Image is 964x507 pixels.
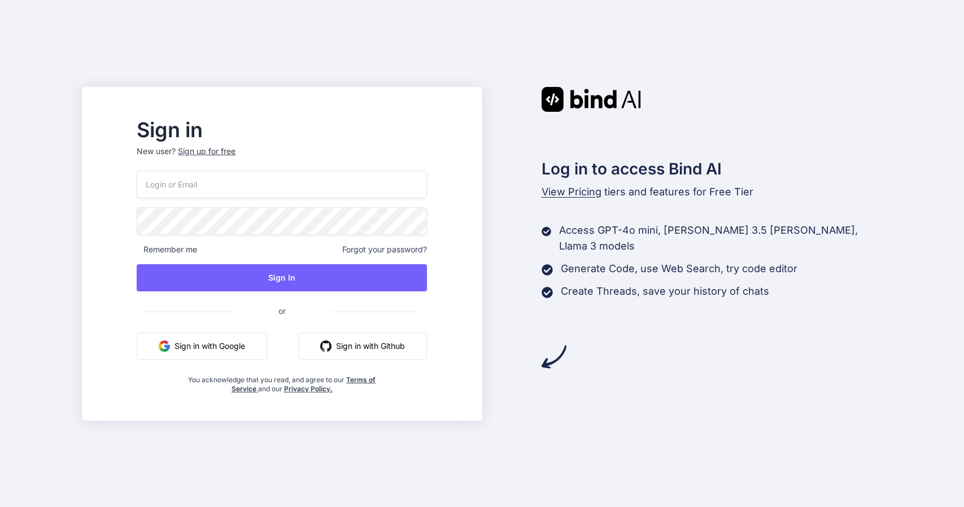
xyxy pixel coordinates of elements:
span: Forgot your password? [342,244,427,255]
p: Create Threads, save your history of chats [561,283,769,299]
p: New user? [137,146,427,171]
button: Sign In [137,264,427,291]
span: or [233,297,331,325]
p: tiers and features for Free Tier [542,184,883,200]
img: arrow [542,344,566,369]
button: Sign in with Google [137,333,267,360]
h2: Log in to access Bind AI [542,157,883,181]
a: Terms of Service [232,375,376,393]
img: Bind AI logo [542,87,641,112]
h2: Sign in [137,121,427,139]
input: Login or Email [137,171,427,198]
button: Sign in with Github [298,333,427,360]
span: View Pricing [542,186,601,198]
div: You acknowledge that you read, and agree to our and our [185,369,379,394]
p: Access GPT-4o mini, [PERSON_NAME] 3.5 [PERSON_NAME], Llama 3 models [559,222,882,254]
img: github [320,340,331,352]
img: google [159,340,170,352]
a: Privacy Policy. [284,384,333,393]
div: Sign up for free [178,146,235,157]
p: Generate Code, use Web Search, try code editor [561,261,797,277]
span: Remember me [137,244,197,255]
